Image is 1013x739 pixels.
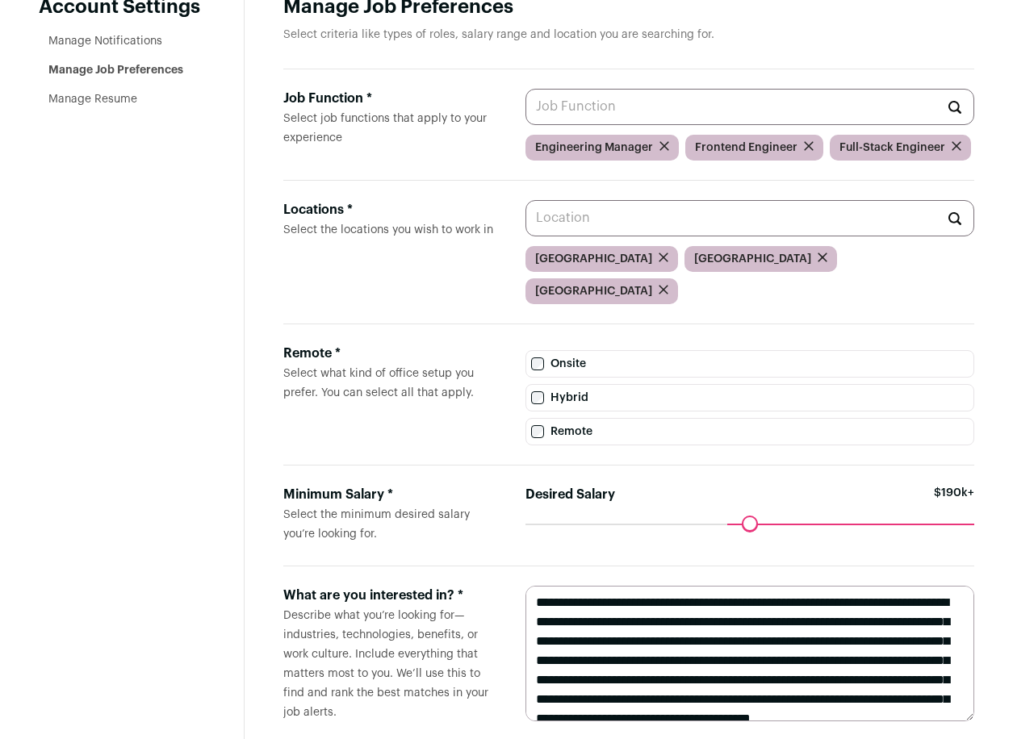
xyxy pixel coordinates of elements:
input: Hybrid [531,391,544,404]
span: [GEOGRAPHIC_DATA] [535,283,652,299]
span: Frontend Engineer [695,140,797,156]
label: Remote [525,418,974,445]
div: Locations * [283,200,500,219]
label: Desired Salary [525,485,615,504]
span: [GEOGRAPHIC_DATA] [694,251,811,267]
span: Full-Stack Engineer [839,140,945,156]
span: Select the locations you wish to work in [283,224,493,236]
div: What are you interested in? * [283,586,500,605]
span: Select what kind of office setup you prefer. You can select all that apply. [283,368,474,399]
span: Select the minimum desired salary you’re looking for. [283,509,470,540]
label: Onsite [525,350,974,378]
input: Job Function [525,89,974,125]
div: Remote * [283,344,500,363]
span: [GEOGRAPHIC_DATA] [535,251,652,267]
input: Remote [531,425,544,438]
div: Job Function * [283,89,500,108]
input: Location [525,200,974,236]
span: Describe what you’re looking for—industries, technologies, benefits, or work culture. Include eve... [283,610,488,718]
a: Manage Resume [48,94,137,105]
div: Minimum Salary * [283,485,500,504]
span: Select job functions that apply to your experience [283,113,487,144]
span: $190k+ [934,485,974,524]
p: Select criteria like types of roles, salary range and location you are searching for. [283,27,974,43]
a: Manage Job Preferences [48,65,183,76]
a: Manage Notifications [48,35,162,47]
label: Hybrid [525,384,974,411]
span: Engineering Manager [535,140,653,156]
input: Onsite [531,357,544,370]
